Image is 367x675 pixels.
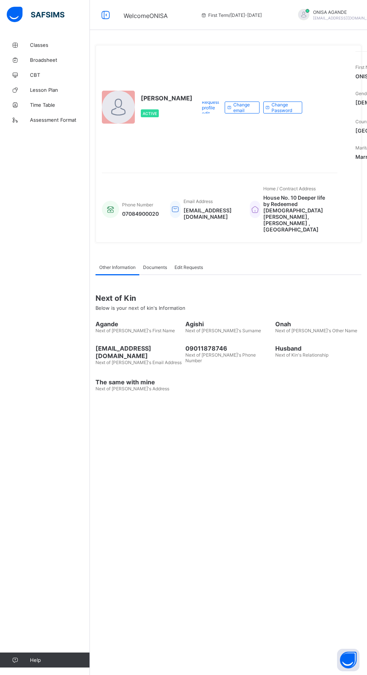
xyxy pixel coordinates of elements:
[272,102,296,113] span: Change Password
[30,117,90,123] span: Assessment Format
[30,657,90,663] span: Help
[7,7,64,22] img: safsims
[233,102,254,113] span: Change email
[95,386,169,391] span: Next of [PERSON_NAME]'s Address
[275,352,328,358] span: Next of Kin's Relationship
[263,186,316,191] span: Home / Contract Address
[95,320,182,328] span: Agande
[30,42,90,48] span: Classes
[95,345,182,360] span: [EMAIL_ADDRESS][DOMAIN_NAME]
[30,87,90,93] span: Lesson Plan
[185,345,272,352] span: 09011878746
[95,378,182,386] span: The same with mine
[185,352,256,363] span: Next of [PERSON_NAME]'s Phone Number
[99,264,136,270] span: Other Information
[95,305,185,311] span: Below is your next of kin's Information
[95,294,361,303] span: Next of Kin
[337,649,360,671] button: Open asap
[263,194,330,233] span: House No. 10 Deeper life by Redeemed [DEMOGRAPHIC_DATA] [PERSON_NAME], [PERSON_NAME] , [GEOGRAPHI...
[275,328,357,333] span: Next of [PERSON_NAME]'s Other Name
[143,111,157,116] span: Active
[30,72,90,78] span: CBT
[141,94,192,102] span: [PERSON_NAME]
[202,99,219,116] span: Request profile edit
[185,320,272,328] span: Agishi
[30,102,90,108] span: Time Table
[183,207,239,220] span: [EMAIL_ADDRESS][DOMAIN_NAME]
[201,12,262,18] span: session/term information
[124,12,168,19] span: Welcome ONISA
[95,328,175,333] span: Next of [PERSON_NAME]'s First Name
[275,345,361,352] span: Husband
[185,328,261,333] span: Next of [PERSON_NAME]'s Surname
[275,320,361,328] span: Onah
[95,360,182,365] span: Next of [PERSON_NAME]'s Email Address
[122,202,153,208] span: Phone Number
[143,264,167,270] span: Documents
[30,57,90,63] span: Broadsheet
[122,211,159,217] span: 07084900020
[183,199,213,204] span: Email Address
[175,264,203,270] span: Edit Requests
